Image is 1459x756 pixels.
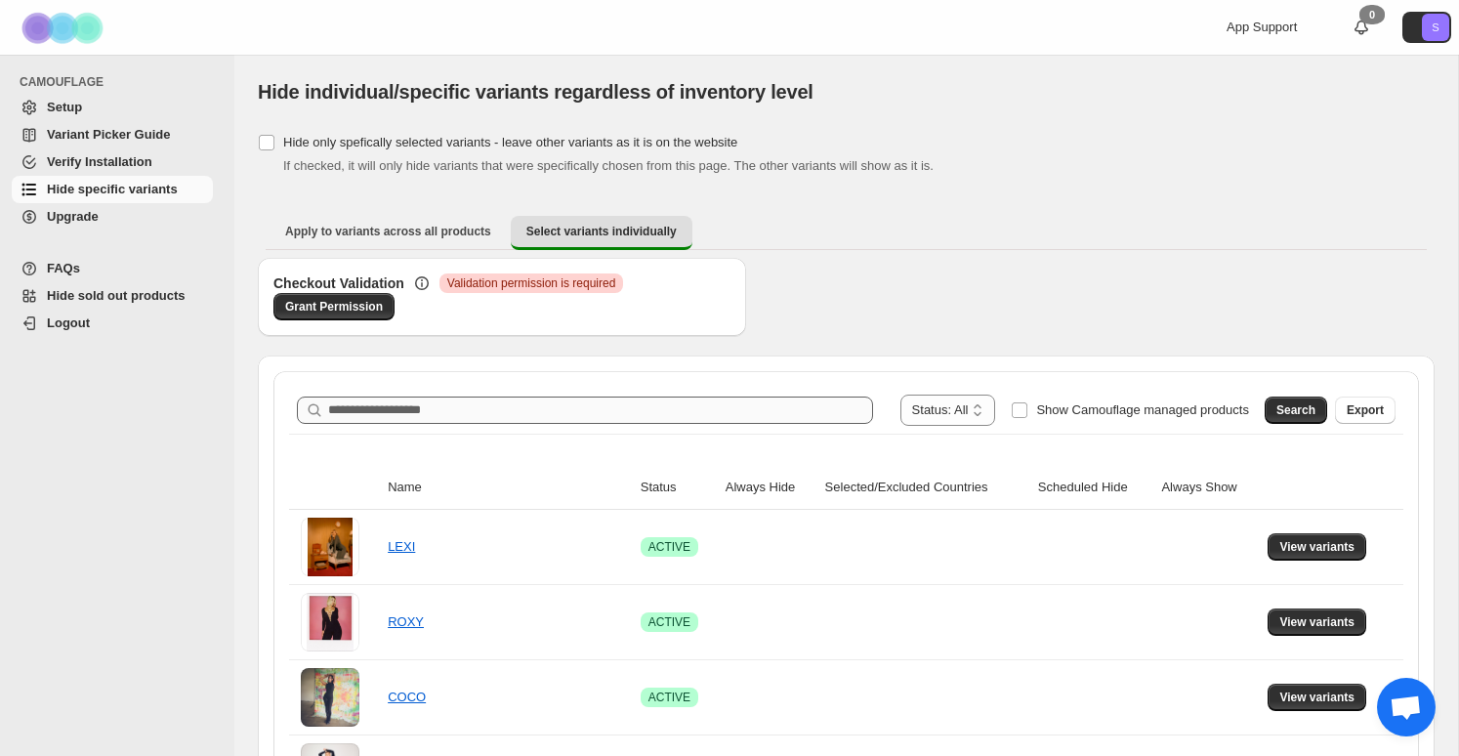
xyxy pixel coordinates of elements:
[273,293,395,320] a: Grant Permission
[819,466,1032,510] th: Selected/Excluded Countries
[283,158,934,173] span: If checked, it will only hide variants that were specifically chosen from this page. The other va...
[270,216,507,247] button: Apply to variants across all products
[382,466,635,510] th: Name
[388,690,426,704] a: COCO
[47,209,99,224] span: Upgrade
[1279,539,1355,555] span: View variants
[12,148,213,176] a: Verify Installation
[273,273,404,293] h3: Checkout Validation
[1227,20,1297,34] span: App Support
[1377,678,1436,736] div: Open chat
[12,176,213,203] a: Hide specific variants
[1432,21,1438,33] text: S
[635,466,720,510] th: Status
[47,315,90,330] span: Logout
[283,135,737,149] span: Hide only spefically selected variants - leave other variants as it is on the website
[1276,402,1315,418] span: Search
[47,100,82,114] span: Setup
[1036,402,1249,417] span: Show Camouflage managed products
[511,216,692,250] button: Select variants individually
[648,614,690,630] span: ACTIVE
[1155,466,1262,510] th: Always Show
[12,94,213,121] a: Setup
[258,81,813,103] span: Hide individual/specific variants regardless of inventory level
[720,466,819,510] th: Always Hide
[1268,684,1366,711] button: View variants
[16,1,113,55] img: Camouflage
[47,182,178,196] span: Hide specific variants
[1032,466,1156,510] th: Scheduled Hide
[12,255,213,282] a: FAQs
[1352,18,1371,37] a: 0
[1402,12,1451,43] button: Avatar with initials S
[12,121,213,148] a: Variant Picker Guide
[1279,690,1355,705] span: View variants
[12,203,213,231] a: Upgrade
[47,127,170,142] span: Variant Picker Guide
[1422,14,1449,41] span: Avatar with initials S
[47,261,80,275] span: FAQs
[1279,614,1355,630] span: View variants
[447,275,616,291] span: Validation permission is required
[526,224,677,239] span: Select variants individually
[12,282,213,310] a: Hide sold out products
[388,614,424,629] a: ROXY
[1335,397,1396,424] button: Export
[47,154,152,169] span: Verify Installation
[388,539,415,554] a: LEXI
[1268,609,1366,636] button: View variants
[1359,5,1385,24] div: 0
[301,668,359,727] img: COCO
[285,224,491,239] span: Apply to variants across all products
[20,74,221,90] span: CAMOUFLAGE
[285,299,383,315] span: Grant Permission
[648,690,690,705] span: ACTIVE
[12,310,213,337] a: Logout
[47,288,186,303] span: Hide sold out products
[1265,397,1327,424] button: Search
[1347,402,1384,418] span: Export
[1268,533,1366,561] button: View variants
[648,539,690,555] span: ACTIVE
